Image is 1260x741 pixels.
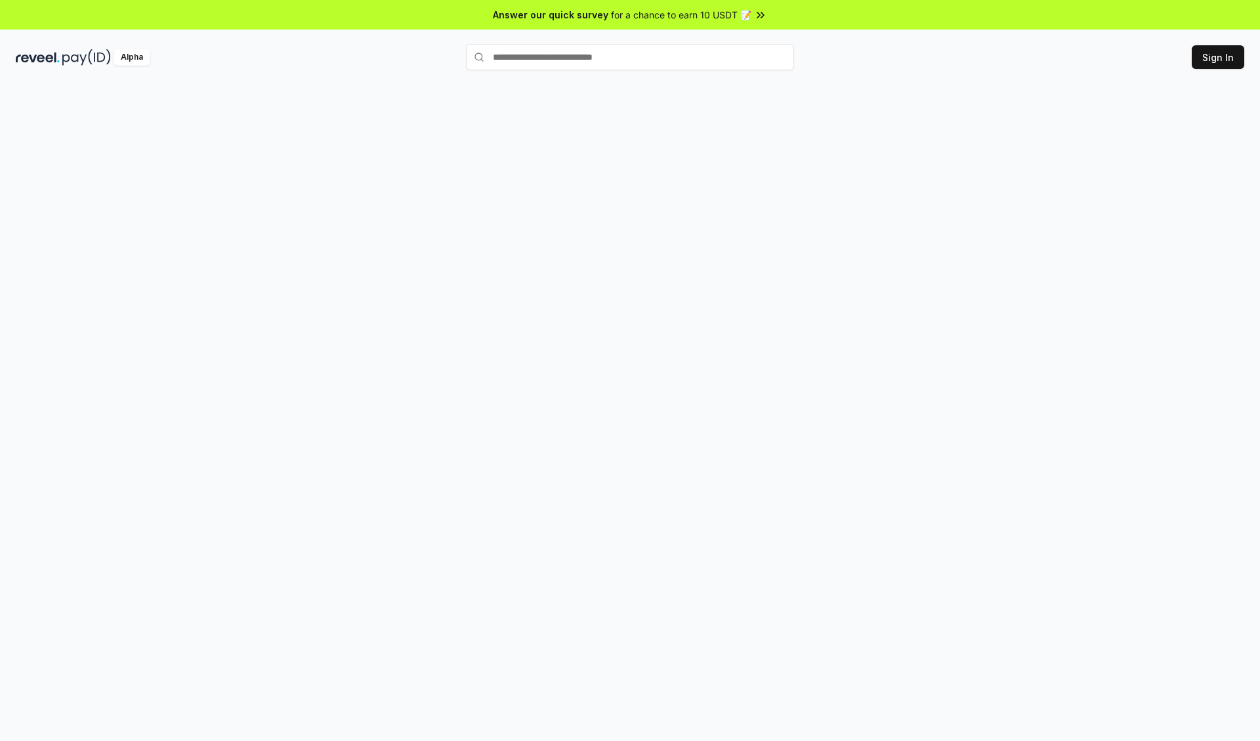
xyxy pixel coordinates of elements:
span: for a chance to earn 10 USDT 📝 [611,8,751,22]
button: Sign In [1192,45,1244,69]
img: pay_id [62,49,111,66]
div: Alpha [114,49,150,66]
span: Answer our quick survey [493,8,608,22]
img: reveel_dark [16,49,60,66]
